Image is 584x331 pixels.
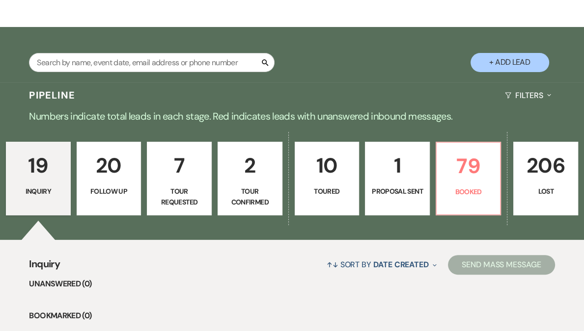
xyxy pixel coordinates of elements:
[501,82,555,108] button: Filters
[29,278,555,290] li: Unanswered (0)
[520,149,572,182] p: 206
[520,186,572,197] p: Lost
[218,142,282,215] a: 2Tour Confirmed
[513,142,578,215] a: 206Lost
[12,149,64,182] p: 19
[301,186,353,197] p: Toured
[301,149,353,182] p: 10
[83,149,135,182] p: 20
[224,149,276,182] p: 2
[6,142,71,215] a: 19Inquiry
[295,142,360,215] a: 10Toured
[323,252,441,278] button: Sort By Date Created
[365,142,430,215] a: 1Proposal Sent
[153,186,205,208] p: Tour Requested
[327,259,338,270] span: ↑↓
[371,149,423,182] p: 1
[29,256,60,278] span: Inquiry
[153,149,205,182] p: 7
[29,53,275,72] input: Search by name, event date, email address or phone number
[371,186,423,197] p: Proposal Sent
[29,88,75,102] h3: Pipeline
[443,186,495,197] p: Booked
[147,142,212,215] a: 7Tour Requested
[29,309,555,322] li: Bookmarked (0)
[373,259,429,270] span: Date Created
[224,186,276,208] p: Tour Confirmed
[443,150,495,182] p: 79
[471,53,549,72] button: + Add Lead
[448,255,555,275] button: Send Mass Message
[12,186,64,197] p: Inquiry
[77,142,141,215] a: 20Follow Up
[83,186,135,197] p: Follow Up
[436,142,501,215] a: 79Booked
